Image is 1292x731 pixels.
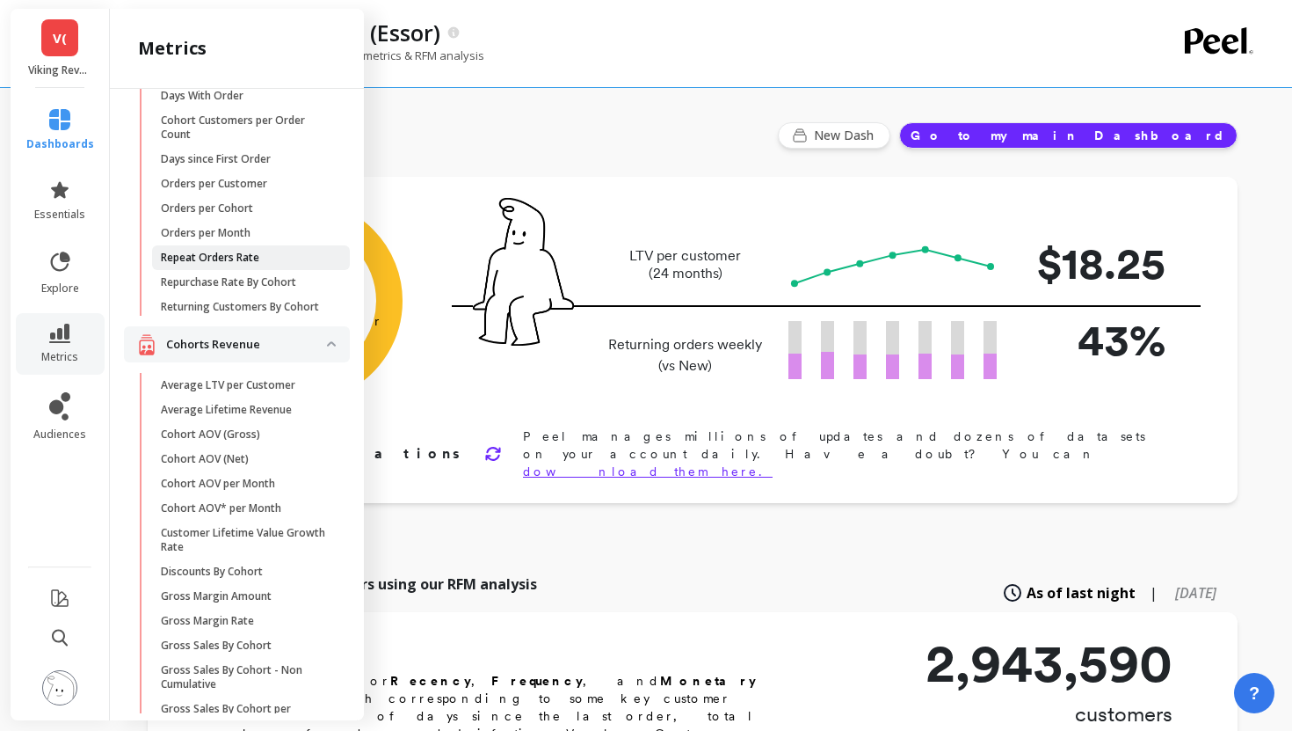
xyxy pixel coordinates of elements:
p: Viking Revolution (Essor) [28,63,92,77]
span: New Dash [814,127,879,144]
p: Discounts By Cohort [161,565,263,579]
p: Gross Sales By Cohort - Non Cumulative [161,663,329,691]
p: customers [925,700,1172,728]
p: Repurchase Rate By Cohort [161,275,296,289]
p: LTV per customer (24 months) [603,247,767,282]
span: V( [53,28,67,48]
p: Cohort AOV per Month [161,477,275,491]
p: Cohort AOV (Net) [161,452,249,466]
p: Cohort AOV* per Month [161,501,281,515]
span: essentials [34,208,85,222]
button: Go to my main Dashboard [899,122,1238,149]
span: audiences [33,428,86,442]
p: Orders per Customer [161,177,267,191]
span: As of last night [1027,582,1136,603]
h2: RFM Segments [213,637,810,665]
p: Cohort Customers per Order Count [161,113,329,142]
button: New Dash [778,122,890,149]
p: Days since First Order [161,152,271,166]
p: Gross Margin Amount [161,589,272,603]
span: ? [1249,681,1259,705]
p: 43% [1025,307,1165,373]
p: Gross Sales By Cohort [161,639,272,653]
p: Repeat Orders Rate [161,251,259,265]
p: Customer Lifetime Value Growth Rate [161,526,329,554]
p: Cohort AOV (Gross) [161,428,260,442]
p: Gross Sales By Cohort per Customer [161,702,329,730]
img: profile picture [42,670,77,705]
span: explore [41,281,79,296]
p: Peel manages millions of updates and dozens of datasets on your account daily. Have a doubt? You can [523,428,1181,480]
p: Cohort Customers per Count Of Days With Order [161,75,329,103]
img: down caret icon [327,341,336,347]
p: Average LTV per Customer [161,378,295,392]
p: $18.25 [1025,230,1165,296]
span: dashboards [26,137,94,151]
h2: metrics [138,36,207,61]
span: metrics [41,350,78,364]
p: Average Lifetime Revenue [161,403,292,417]
p: 2,943,590 [925,637,1172,690]
p: Returning orders weekly (vs New) [603,334,767,376]
b: Recency [390,674,471,688]
span: [DATE] [1175,583,1216,603]
p: Gross Margin Rate [161,614,254,628]
p: Cohorts Revenue [166,336,327,354]
img: pal seatted on line [473,198,574,346]
span: | [1150,582,1158,603]
b: Frequency [491,674,583,688]
p: Returning Customers By Cohort [161,300,319,314]
button: ? [1234,673,1274,713]
p: Orders per Cohort [161,201,253,216]
a: download them here. [523,464,773,479]
p: Orders per Month [161,226,250,240]
img: navigation item icon [138,333,156,355]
